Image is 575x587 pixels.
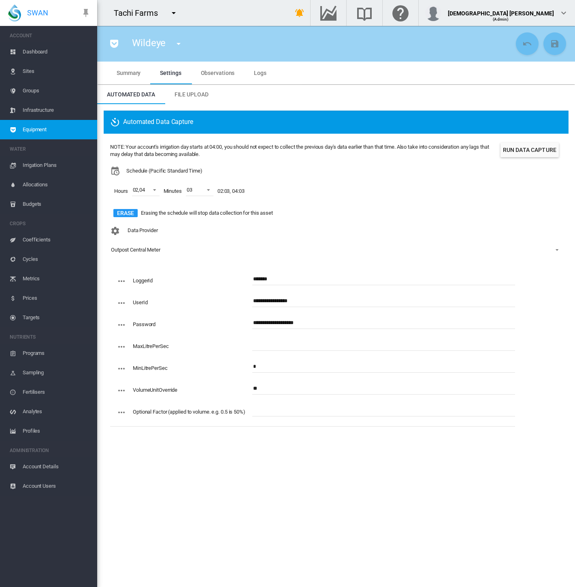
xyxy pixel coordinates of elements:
span: Sampling [23,363,91,382]
span: ACCOUNT [10,29,91,42]
div: 02 [133,186,138,194]
md-icon: icon-chevron-down [559,8,569,18]
span: NUTRIENTS [10,331,91,344]
span: Schedule (Pacific Standard Time) [126,167,202,175]
md-icon: icon-calendar-clock [110,166,120,176]
md-icon: Click here for help [391,8,410,18]
md-icon: icon-dots-horizontal [117,386,126,395]
span: Automated Data Capture [110,117,193,127]
span: Prices [23,288,91,308]
md-icon: Go to the Data Hub [319,8,338,18]
div: Outpost Central Meter [111,247,160,253]
div: [DEMOGRAPHIC_DATA] [PERSON_NAME] [448,6,554,14]
md-icon: icon-bell-ring [295,8,305,18]
label: Optional Factor (applied to volume. e.g. 0.5 is 50%) [133,409,245,415]
md-icon: icon-menu-down [174,39,183,49]
div: Tachi Farms [114,7,165,19]
label: Password [133,321,155,327]
span: Observations [201,70,235,76]
button: icon-pocket [106,36,122,52]
span: Wildeye [132,37,166,49]
md-select: Configuration: Outpost Central Meter [110,244,562,256]
div: 03 [187,187,192,193]
span: Sites [23,62,91,81]
span: Dashboard [23,42,91,62]
label: UserId [133,299,147,305]
img: profile.jpg [425,5,441,21]
span: CROPS [10,217,91,230]
span: Equipment [23,120,91,139]
span: Targets [23,308,91,327]
md-icon: icon-cog [110,226,120,236]
span: Infrastructure [23,100,91,120]
button: Run Data Capture [500,143,559,157]
span: Coefficients [23,230,91,250]
span: Erasing the schedule will stop data collection for this asset [141,209,273,217]
span: Budgets [23,194,91,214]
md-icon: icon-menu-down [169,8,179,18]
label: LoggerId [133,277,153,284]
md-icon: Search the knowledge base [355,8,374,18]
span: Programs [23,344,91,363]
label: MinLitrePerSec [133,365,168,371]
span: Account Users [23,476,91,496]
span: (Admin) [493,17,509,21]
md-icon: icon-undo [522,39,532,49]
md-icon: icon-dots-horizontal [117,342,126,352]
img: SWAN-Landscape-Logo-Colour-drop.png [8,4,21,21]
span: Account Details [23,457,91,476]
md-icon: icon-dots-horizontal [117,298,126,308]
md-icon: icon-content-save [550,39,560,49]
md-icon: icon-dots-horizontal [117,408,126,417]
span: 02:03, 04:03 [213,184,249,199]
md-icon: icon-dots-horizontal [117,276,126,286]
span: SWAN [27,8,48,18]
span: , [133,186,146,194]
span: Metrics [23,269,91,288]
span: Minutes [160,184,186,199]
span: Summary [117,70,141,76]
span: Data Provider [128,228,158,234]
span: Cycles [23,250,91,269]
span: Hours [110,184,132,199]
button: icon-bell-ring [292,5,308,21]
span: File Upload [175,91,209,98]
span: Logs [254,70,266,76]
md-icon: icon-pocket [109,39,119,49]
span: Profiles [23,421,91,441]
button: Cancel Changes [516,32,539,55]
md-icon: icon-dots-horizontal [117,320,126,330]
span: Allocations [23,175,91,194]
button: icon-menu-down [170,36,187,52]
button: Save Changes [543,32,566,55]
span: Settings [160,70,181,76]
span: WATER [10,143,91,156]
label: MaxLitrePerSec [133,343,169,349]
div: NOTE: Your account's irrigation day starts at 04:00, you should not expect to collect the previou... [110,143,497,158]
div: 04 [139,186,145,194]
label: VolumeUnitOverride [133,387,177,393]
span: Automated Data [107,91,155,98]
span: Analytes [23,402,91,421]
md-icon: icon-dots-horizontal [117,364,126,374]
span: Fertilisers [23,382,91,402]
md-icon: icon-camera-timer [110,117,123,127]
span: ADMINISTRATION [10,444,91,457]
button: icon-menu-down [166,5,182,21]
md-icon: icon-pin [81,8,91,18]
span: Groups [23,81,91,100]
button: Erase [113,209,138,217]
span: Irrigation Plans [23,156,91,175]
